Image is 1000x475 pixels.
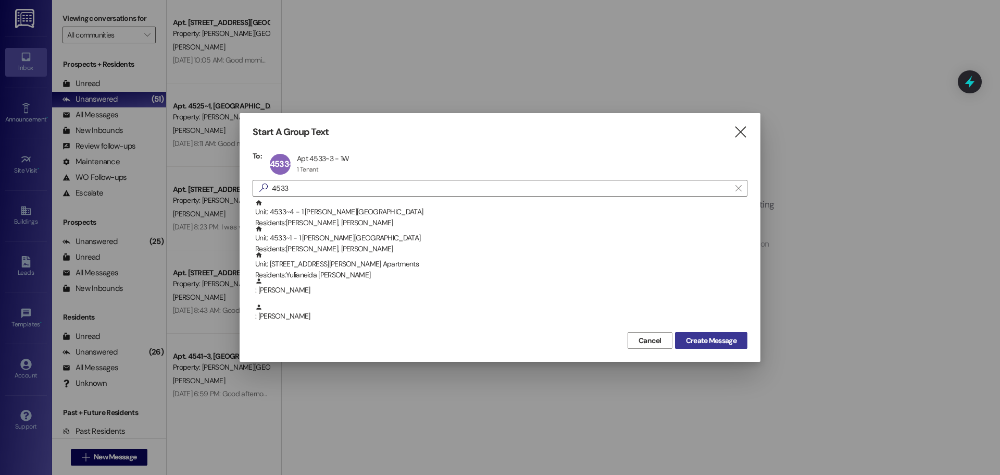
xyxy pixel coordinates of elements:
[735,184,741,192] i: 
[255,277,747,296] div: : [PERSON_NAME]
[686,335,736,346] span: Create Message
[272,181,730,196] input: Search for any contact or apartment
[297,154,349,163] div: Apt 4533~3 - 1W
[639,335,661,346] span: Cancel
[255,243,747,254] div: Residents: [PERSON_NAME], [PERSON_NAME]
[297,165,318,174] div: 1 Tenant
[255,303,747,322] div: : [PERSON_NAME]
[730,180,747,196] button: Clear text
[255,225,747,255] div: Unit: 4533~1 - 1 [PERSON_NAME][GEOGRAPHIC_DATA]
[255,182,272,193] i: 
[255,251,747,281] div: Unit: [STREET_ADDRESS][PERSON_NAME] Apartments
[253,199,747,225] div: Unit: 4533~4 - 1 [PERSON_NAME][GEOGRAPHIC_DATA]Residents:[PERSON_NAME], [PERSON_NAME]
[270,159,298,169] span: 4533~3
[255,199,747,229] div: Unit: 4533~4 - 1 [PERSON_NAME][GEOGRAPHIC_DATA]
[628,332,672,349] button: Cancel
[255,270,747,281] div: Residents: Yulianeida [PERSON_NAME]
[253,277,747,303] div: : [PERSON_NAME]
[253,126,329,138] h3: Start A Group Text
[733,127,747,138] i: 
[253,303,747,330] div: : [PERSON_NAME]
[675,332,747,349] button: Create Message
[253,225,747,251] div: Unit: 4533~1 - 1 [PERSON_NAME][GEOGRAPHIC_DATA]Residents:[PERSON_NAME], [PERSON_NAME]
[255,217,747,228] div: Residents: [PERSON_NAME], [PERSON_NAME]
[253,251,747,277] div: Unit: [STREET_ADDRESS][PERSON_NAME] ApartmentsResidents:Yulianeida [PERSON_NAME]
[253,151,262,161] h3: To:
